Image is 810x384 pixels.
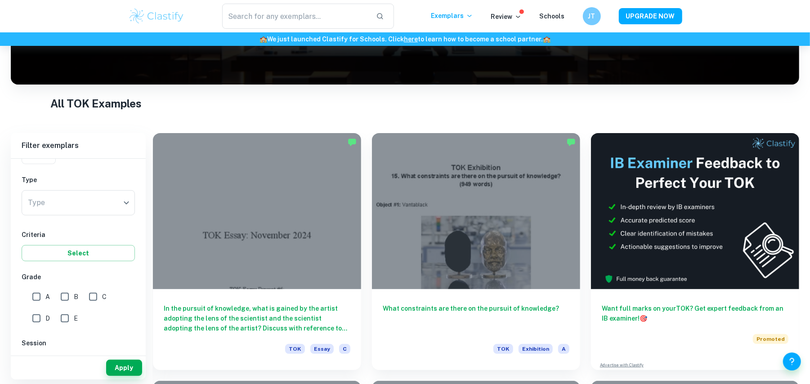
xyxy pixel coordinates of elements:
span: B [74,292,78,302]
span: 🎯 [640,315,647,322]
h6: Grade [22,272,135,282]
h6: We just launched Clastify for Schools. Click to learn how to become a school partner. [2,34,808,44]
h6: What constraints are there on the pursuit of knowledge? [383,304,569,333]
h6: Want full marks on your TOK ? Get expert feedback from an IB examiner! [602,304,788,323]
span: 🏫 [260,36,267,43]
input: Search for any exemplars... [222,4,369,29]
span: A [558,344,569,354]
h1: All TOK Examples [50,95,760,112]
span: Promoted [753,334,788,344]
h6: Criteria [22,230,135,240]
a: Advertise with Clastify [600,362,644,368]
span: TOK [493,344,513,354]
span: A [45,292,50,302]
button: UPGRADE NOW [619,8,682,24]
img: Clastify logo [128,7,185,25]
span: 🏫 [543,36,550,43]
button: JT [583,7,601,25]
span: E [74,313,78,323]
span: Essay [310,344,334,354]
h6: Type [22,175,135,185]
a: here [404,36,418,43]
img: Thumbnail [591,133,799,289]
span: Exhibition [519,344,553,354]
button: Apply [106,360,142,376]
h6: In the pursuit of knowledge, what is gained by the artist adopting the lens of the scientist and ... [164,304,350,333]
span: C [102,292,107,302]
h6: Filter exemplars [11,133,146,158]
p: Review [491,12,522,22]
button: Help and Feedback [783,353,801,371]
img: Marked [567,138,576,147]
img: Marked [348,138,357,147]
h6: JT [586,11,597,21]
p: Exemplars [431,11,473,21]
a: In the pursuit of knowledge, what is gained by the artist adopting the lens of the scientist and ... [153,133,361,370]
button: Select [22,245,135,261]
span: C [339,344,350,354]
a: Schools [540,13,565,20]
a: Want full marks on yourTOK? Get expert feedback from an IB examiner!PromotedAdvertise with Clastify [591,133,799,370]
span: TOK [285,344,305,354]
span: D [45,313,50,323]
a: What constraints are there on the pursuit of knowledge?TOKExhibitionA [372,133,580,370]
h6: Session [22,338,135,348]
